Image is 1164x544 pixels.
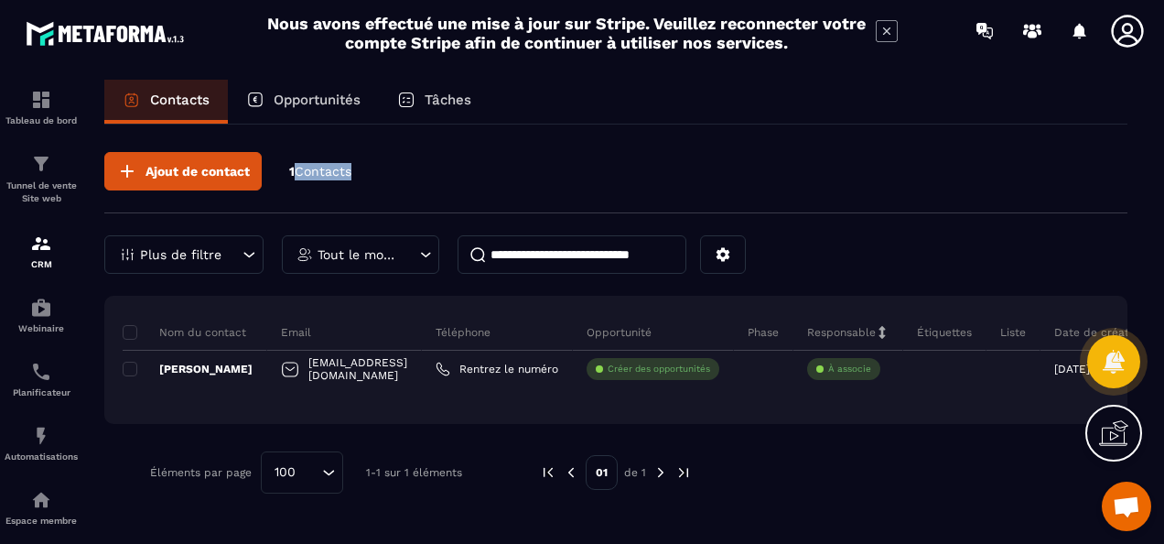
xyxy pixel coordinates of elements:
[266,14,867,52] h2: Nous avons effectué une mise à jour sur Stripe. Veuillez reconnecter votre compte Stripe afin de ...
[5,516,78,526] p: Espace membre
[828,363,871,375] p: À associe
[5,452,78,462] p: Automatisations
[807,325,876,340] p: Responsable
[379,80,490,124] a: Tâches
[5,115,78,125] p: Tableau de bord
[540,464,556,481] img: prev
[1054,325,1145,340] p: Date de création
[123,325,246,340] p: Nom du contact
[150,466,252,479] p: Éléments par page
[624,465,646,480] p: de 1
[30,233,52,255] img: formation
[5,180,78,205] p: Tunnel de vente Site web
[104,80,228,124] a: Contacts
[587,325,652,340] p: Opportunité
[5,475,78,539] a: automationsautomationsEspace membre
[295,164,351,179] span: Contacts
[30,89,52,111] img: formation
[1102,482,1151,531] div: Ouvrir le chat
[261,452,343,494] div: Search for option
[274,92,361,108] p: Opportunités
[436,325,490,340] p: Téléphone
[748,325,779,340] p: Phase
[5,259,78,269] p: CRM
[281,325,311,340] p: Email
[318,248,399,261] p: Tout le monde
[140,248,221,261] p: Plus de filtre
[30,297,52,319] img: automations
[145,162,250,180] span: Ajout de contact
[30,361,52,383] img: scheduler
[5,411,78,475] a: automationsautomationsAutomatisations
[1000,325,1026,340] p: Liste
[302,462,318,483] input: Search for option
[268,462,302,483] span: 100
[5,387,78,397] p: Planificateur
[563,464,579,481] img: prev
[652,464,669,481] img: next
[366,466,462,479] p: 1-1 sur 1 éléments
[608,363,710,375] p: Créer des opportunités
[30,489,52,511] img: automations
[123,362,253,376] p: [PERSON_NAME]
[104,152,262,190] button: Ajout de contact
[1054,363,1121,375] p: [DATE] 00:31
[150,92,210,108] p: Contacts
[5,139,78,219] a: formationformationTunnel de vente Site web
[30,425,52,447] img: automations
[675,464,692,481] img: next
[5,323,78,333] p: Webinaire
[289,163,351,180] p: 1
[5,347,78,411] a: schedulerschedulerPlanificateur
[425,92,471,108] p: Tâches
[5,75,78,139] a: formationformationTableau de bord
[30,153,52,175] img: formation
[5,283,78,347] a: automationsautomationsWebinaire
[586,455,618,490] p: 01
[917,325,972,340] p: Étiquettes
[228,80,379,124] a: Opportunités
[26,16,190,50] img: logo
[5,219,78,283] a: formationformationCRM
